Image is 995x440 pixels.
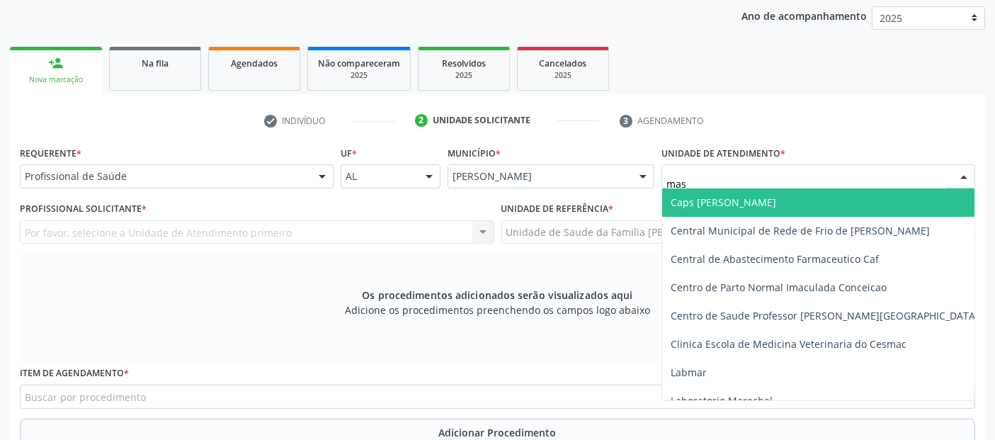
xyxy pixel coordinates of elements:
span: Adicionar Procedimento [439,425,557,440]
span: Clinica Escola de Medicina Veterinaria do Cesmac [671,337,906,351]
span: [PERSON_NAME] [453,169,625,184]
span: Central Municipal de Rede de Frio de [PERSON_NAME] [671,224,930,237]
div: 2025 [428,70,499,81]
label: Requerente [20,142,81,164]
span: AL [346,169,411,184]
span: Não compareceram [318,57,400,69]
p: Ano de acompanhamento [741,6,867,24]
span: Os procedimentos adicionados serão visualizados aqui [362,288,632,303]
span: Centro de Saude Professor [PERSON_NAME][GEOGRAPHIC_DATA] [671,309,979,322]
label: UF [341,142,357,164]
label: Profissional Solicitante [20,198,147,220]
span: Resolvidos [442,57,486,69]
div: person_add [48,55,64,71]
span: Profissional de Saúde [25,169,305,184]
span: Central de Abastecimento Farmaceutico Caf [671,252,879,266]
label: Item de agendamento [20,363,129,385]
span: Centro de Parto Normal Imaculada Conceicao [671,281,887,294]
span: Buscar por procedimento [25,390,146,405]
span: Agendados [231,57,278,69]
span: Cancelados [540,57,587,69]
span: Laboratorio Marechal [671,394,773,407]
input: Unidade de atendimento [666,169,946,198]
div: Nova marcação [20,74,92,85]
div: 2025 [528,70,598,81]
span: Na fila [142,57,169,69]
div: Unidade solicitante [433,114,530,127]
label: Unidade de atendimento [661,142,785,164]
span: Adicione os procedimentos preenchendo os campos logo abaixo [345,303,650,317]
label: Unidade de referência [501,198,614,220]
div: 2025 [318,70,400,81]
label: Município [448,142,501,164]
span: Caps [PERSON_NAME] [671,196,776,209]
span: Labmar [671,366,707,379]
div: 2 [415,114,428,127]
